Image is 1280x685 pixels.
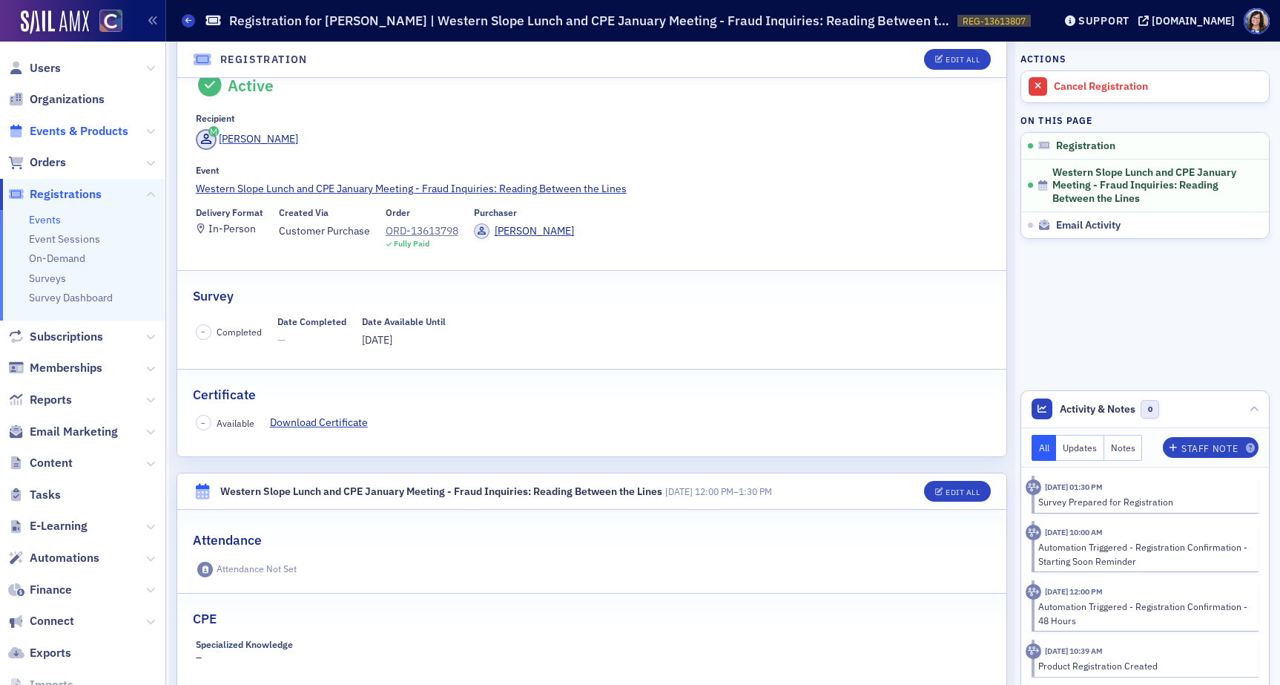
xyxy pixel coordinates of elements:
[1052,166,1250,206] span: Western Slope Lunch and CPE January Meeting - Fraud Inquiries: Reading Between the Lines
[1181,445,1238,453] div: Staff Note
[1021,71,1269,102] a: Cancel Registration
[946,56,980,64] div: Edit All
[217,325,262,338] span: Completed
[201,418,205,428] span: –
[30,582,72,598] span: Finance
[1163,437,1258,458] button: Staff Note
[1244,8,1270,34] span: Profile
[8,123,128,140] a: Events & Products
[30,518,88,534] span: E-Learning
[30,613,74,629] span: Connect
[30,392,72,408] span: Reports
[201,327,205,337] span: –
[30,60,61,76] span: Users
[8,582,72,598] a: Finance
[30,360,102,376] span: Memberships
[30,455,73,471] span: Content
[1104,435,1143,461] button: Notes
[1054,80,1261,94] div: Cancel Registration
[30,424,118,440] span: Email Marketing
[495,223,574,239] div: [PERSON_NAME]
[8,645,71,661] a: Exports
[924,49,991,70] button: Edit All
[8,518,88,534] a: E-Learning
[30,329,103,345] span: Subscriptions
[1152,14,1235,27] div: [DOMAIN_NAME]
[1038,540,1248,568] div: Automation Triggered - Registration Confirmation - Starting Soon Reminder
[8,424,118,440] a: Email Marketing
[193,609,217,629] h2: CPE
[1038,495,1248,508] div: Survey Prepared for Registration
[695,485,733,497] time: 12:00 PM
[1045,646,1103,656] time: 1/16/2025 10:39 AM
[196,639,293,650] div: Specialized Knowledge
[29,232,100,246] a: Event Sessions
[208,225,256,233] div: In-Person
[270,415,379,430] a: Download Certificate
[1026,525,1041,540] div: Activity
[8,60,61,76] a: Users
[8,455,73,471] a: Content
[193,531,262,550] h2: Attendance
[229,12,950,30] h1: Registration for [PERSON_NAME] | Western Slope Lunch and CPE January Meeting - Fraud Inquiries: R...
[1141,400,1159,419] span: 0
[1026,479,1041,495] div: Activity
[924,481,991,502] button: Edit All
[30,645,71,661] span: Exports
[196,639,383,666] div: –
[665,485,693,497] span: [DATE]
[196,165,220,176] div: Event
[1026,643,1041,659] div: Activity
[1078,14,1129,27] div: Support
[1056,140,1115,153] span: Registration
[1138,16,1240,26] button: [DOMAIN_NAME]
[217,563,297,574] div: Attendance Not Set
[279,207,329,218] div: Created Via
[1060,402,1135,417] span: Activity & Notes
[196,113,235,124] div: Recipient
[99,10,122,33] img: SailAMX
[1056,435,1104,461] button: Updates
[963,15,1026,27] span: REG-13613807
[29,272,66,285] a: Surveys
[665,485,772,497] span: –
[8,154,66,171] a: Orders
[386,207,410,218] div: Order
[219,131,298,147] div: [PERSON_NAME]
[8,550,99,566] a: Automations
[1038,600,1248,627] div: Automation Triggered - Registration Confirmation - 48 Hours
[386,223,458,239] a: ORD-13613798
[277,316,346,327] div: Date Completed
[739,485,772,497] time: 1:30 PM
[89,10,122,35] a: View Homepage
[8,392,72,408] a: Reports
[196,129,299,150] a: [PERSON_NAME]
[196,181,989,197] a: Western Slope Lunch and CPE January Meeting - Fraud Inquiries: Reading Between the Lines
[1020,114,1270,127] h4: On this page
[29,291,113,304] a: Survey Dashboard
[8,613,74,629] a: Connect
[8,487,61,503] a: Tasks
[946,488,980,496] div: Edit All
[394,239,429,249] div: Fully Paid
[193,286,234,306] h2: Survey
[220,52,308,68] h4: Registration
[8,91,105,108] a: Organizations
[228,76,274,95] div: Active
[29,213,61,226] a: Events
[30,487,61,503] span: Tasks
[220,484,662,499] div: Western Slope Lunch and CPE January Meeting - Fraud Inquiries: Reading Between the Lines
[29,252,85,265] a: On-Demand
[362,333,392,347] span: [DATE]
[30,550,99,566] span: Automations
[8,329,103,345] a: Subscriptions
[1045,527,1103,537] time: 1/23/2025 10:00 AM
[193,385,256,404] h2: Certificate
[21,10,89,34] img: SailAMX
[8,360,102,376] a: Memberships
[1032,435,1057,461] button: All
[1045,482,1103,492] time: 1/23/2025 01:30 PM
[30,186,102,203] span: Registrations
